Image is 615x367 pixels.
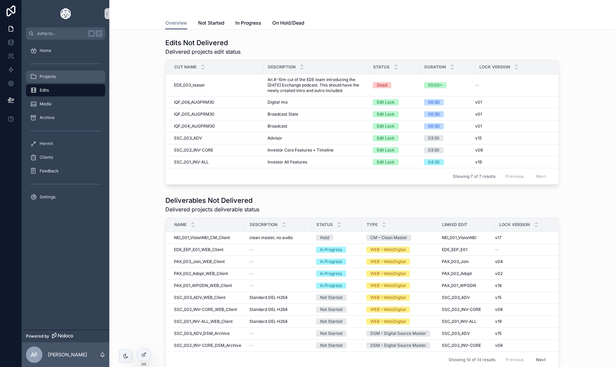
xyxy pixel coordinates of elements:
span: Advisor [268,135,282,141]
span: -- [249,343,254,348]
span: Type [367,222,378,227]
span: Investor Core Features + Timeline [268,147,333,153]
a: PAX_001_WPGDN_WEB_Client [174,283,241,288]
span: v19 [475,159,482,165]
a: -- [475,82,550,88]
span: v01 [475,112,482,117]
span: Showing 10 of 14 results [449,357,495,363]
div: In Progress [320,271,342,277]
span: AF [31,351,38,359]
a: SSC_001_INV-ALL_WEB_Client [174,319,241,324]
a: v19 [475,159,550,165]
span: Archive [40,115,55,120]
a: Not Started [198,17,224,30]
span: Powered by [26,333,49,339]
a: Standard DEL H264 [249,295,308,300]
a: DSM – Digital Source Master [366,342,434,349]
a: 04:30 [424,159,471,165]
a: IQF_004_AUGPRM30 [174,123,259,129]
span: PAX_002_Adopt [442,271,472,276]
a: Not Started [316,306,358,313]
a: v08 [495,343,550,348]
a: v18 [495,283,550,288]
a: SSC_003_ADV_DSM_Archive [174,331,241,336]
div: 03:30 [428,135,439,141]
a: Edit Lock [373,147,416,153]
div: WEB – Web/Digital [370,259,406,265]
a: SSC_003_ADV [174,135,259,141]
div: Edit Lock [377,99,395,105]
a: v15 [495,331,550,336]
div: 05:00+ [428,82,442,88]
span: Delivered projects deliverable status [165,205,259,213]
span: Showing 7 of 7 results [453,174,495,179]
div: DSM – Digital Source Master [370,342,426,349]
span: IQF_005_AUGPRM30 [174,112,215,117]
span: An 8-10m cut of the EDE team introducing the [DATE] Exchange podcast. This should have the newly ... [268,77,365,93]
span: Name [174,222,187,227]
span: SSC_003_ADV [442,295,470,300]
div: WEB – Web/Digital [370,306,406,313]
div: WEB – Web/Digital [370,294,406,301]
span: Status [316,222,333,227]
span: Digital mix [268,100,288,105]
a: Feedback [26,165,105,177]
a: Digital mix [268,100,365,105]
a: PAX_002_Adopt_WEB_Client [174,271,241,276]
a: In Progress [316,283,358,289]
div: DSM – Digital Source Master [370,330,426,337]
span: -- [249,331,254,336]
a: Investor Core Features + Timeline [268,147,365,153]
a: In Progress [316,247,358,253]
a: WEB – Web/Digital [366,259,434,265]
a: v04 [495,259,550,264]
span: v17 [495,235,502,240]
div: 03:30 [428,147,439,153]
span: -- [249,283,254,288]
span: PAX_001_WPGDN_WEB_Client [174,283,232,288]
span: Hermit [40,141,53,146]
div: 00:30 [428,111,440,117]
div: In Progress [320,247,342,253]
span: Linked Edit [442,222,467,227]
a: EDE_EEP_E01_WEB_Client [174,247,241,252]
div: Not Started [320,306,342,313]
span: v15 [495,331,502,336]
a: WEB – Web/Digital [366,271,434,277]
span: v15 [475,135,482,141]
div: CM – Clean Master [370,235,407,241]
a: PAX_001_WPGDN [442,283,491,288]
div: WEB – Web/Digital [370,283,406,289]
span: Delivered projects edit status [165,48,241,56]
span: NEI_001_VisionNEI [442,235,476,240]
a: 00:30 [424,123,471,129]
a: v02 [495,271,550,276]
a: -- [249,259,308,264]
span: v04 [495,259,503,264]
span: IQF_004_AUGPRM30 [174,123,215,129]
a: Edit Lock [373,99,416,105]
span: v01 [475,123,482,129]
div: 00:30 [428,123,440,129]
span: v02 [495,271,503,276]
a: SSC_002_INV-CORE [174,147,259,153]
a: IQF_005_AUGPRM30 [174,112,259,117]
a: v15 [495,295,550,300]
a: SSC_002_INV-CORE [442,307,491,312]
span: Cut Name [174,64,196,70]
span: -- [249,259,254,264]
a: v01 [475,112,550,117]
a: 03:30 [424,135,471,141]
a: Not Started [316,318,358,325]
span: Overview [165,19,187,26]
a: CM – Clean Master [366,235,434,241]
a: v08 [475,147,550,153]
span: IQF_006_AUGPRM30 [174,100,214,105]
span: Duration [424,64,446,70]
a: -- [249,331,308,336]
span: -- [249,247,254,252]
div: Hold [320,235,329,241]
span: SSC_001_INV-ALL [442,319,477,324]
a: WEB – Web/Digital [366,283,434,289]
span: Feedback [40,168,59,174]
